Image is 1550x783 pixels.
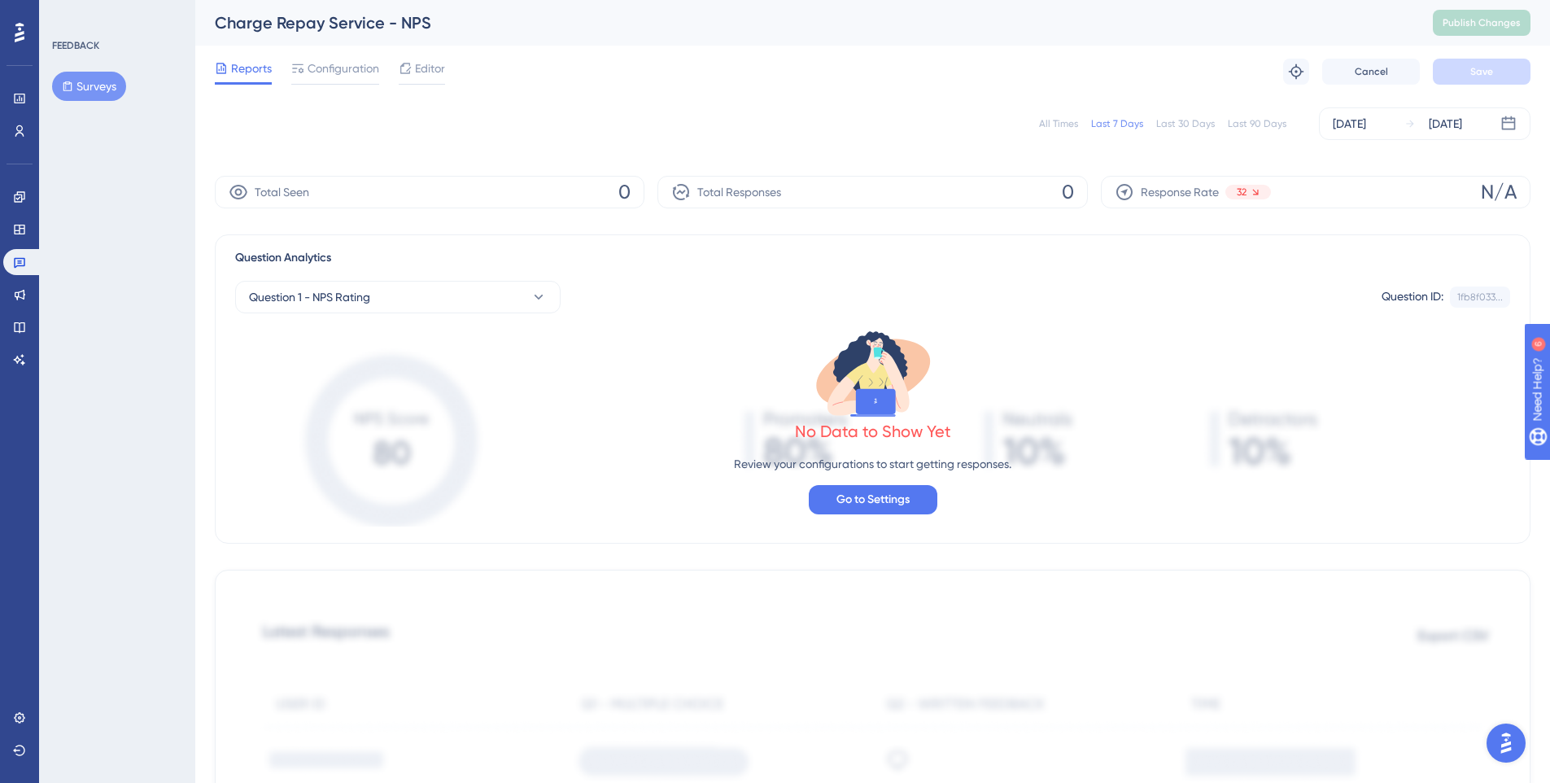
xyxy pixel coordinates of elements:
span: 0 [1062,179,1074,205]
span: 0 [618,179,631,205]
div: All Times [1039,117,1078,130]
div: FEEDBACK [52,39,99,52]
div: Last 30 Days [1156,117,1215,130]
span: Go to Settings [836,490,910,510]
iframe: UserGuiding AI Assistant Launcher [1482,719,1530,768]
span: Publish Changes [1443,16,1521,29]
div: 6 [113,8,118,21]
span: Configuration [308,59,379,78]
span: Total Responses [697,182,781,202]
button: Cancel [1322,59,1420,85]
button: Surveys [52,72,126,101]
div: 1fb8f033... [1457,291,1503,304]
span: Save [1470,65,1493,78]
span: Need Help? [38,4,102,24]
div: No Data to Show Yet [795,420,951,443]
span: 32 [1237,186,1247,199]
span: Total Seen [255,182,309,202]
span: Cancel [1355,65,1388,78]
button: Go to Settings [809,485,937,514]
span: Question 1 - NPS Rating [249,287,370,307]
span: Editor [415,59,445,78]
span: Question Analytics [235,248,331,268]
div: Question ID: [1382,287,1443,308]
span: Reports [231,59,272,78]
button: Save [1433,59,1530,85]
span: N/A [1481,179,1517,205]
span: Response Rate [1141,182,1219,202]
div: [DATE] [1333,114,1366,133]
div: Last 7 Days [1091,117,1143,130]
div: Charge Repay Service - NPS [215,11,1392,34]
div: Last 90 Days [1228,117,1286,130]
button: Publish Changes [1433,10,1530,36]
p: Review your configurations to start getting responses. [734,454,1011,474]
button: Question 1 - NPS Rating [235,281,561,313]
div: [DATE] [1429,114,1462,133]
